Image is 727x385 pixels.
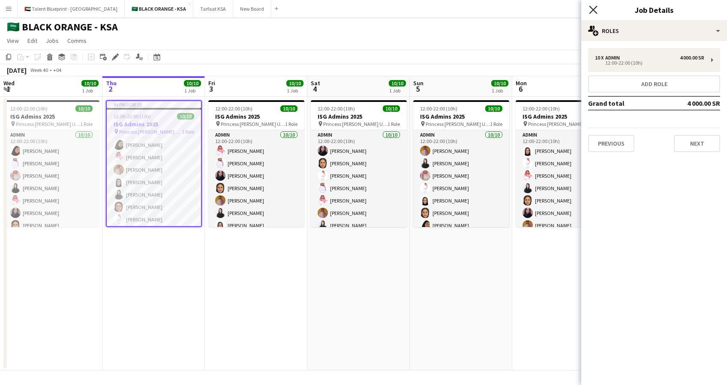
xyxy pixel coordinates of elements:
[318,105,355,112] span: 12:00-22:00 (10h)
[674,135,720,152] button: Next
[280,105,297,112] span: 10/10
[286,80,303,87] span: 10/10
[67,37,87,45] span: Comms
[3,130,99,271] app-card-role: Admin10/1012:00-22:00 (10h)[PERSON_NAME][PERSON_NAME][PERSON_NAME][PERSON_NAME][PERSON_NAME][PERS...
[182,128,194,135] span: 1 Role
[413,100,509,227] app-job-card: 12:00-22:00 (10h)10/10ISG Admins 2025 Princess [PERSON_NAME] University1 RoleAdmin10/1012:00-22:0...
[3,113,99,120] h3: ISG Admins 2025
[119,128,182,135] span: Princess [PERSON_NAME] University
[595,55,605,61] div: 10 x
[311,113,407,120] h3: ISG Admins 2025
[27,37,37,45] span: Edit
[588,96,666,110] td: Grand total
[311,79,320,87] span: Sat
[75,105,93,112] span: 10/10
[666,96,720,110] td: 4 000.00 SR
[208,100,304,227] app-job-card: 12:00-22:00 (10h)10/10ISG Admins 2025 Princess [PERSON_NAME] University1 RoleAdmin10/1012:00-22:0...
[106,79,117,87] span: Thu
[426,121,490,127] span: Princess [PERSON_NAME] University
[491,80,508,87] span: 10/10
[309,84,320,94] span: 4
[107,120,201,128] h3: ISG Admins 2025
[516,130,612,271] app-card-role: Admin9/1012:00-22:00 (10h)[PERSON_NAME][PERSON_NAME][PERSON_NAME][PERSON_NAME][PERSON_NAME][PERSO...
[215,105,252,112] span: 12:00-22:00 (10h)
[323,121,388,127] span: Princess [PERSON_NAME] University
[516,113,612,120] h3: ISG Admins 2025
[233,0,271,17] button: New Board
[490,121,502,127] span: 1 Role
[413,79,424,87] span: Sun
[208,113,304,120] h3: ISG Admins 2025
[516,79,527,87] span: Mon
[46,37,59,45] span: Jobs
[528,121,592,127] span: Princess [PERSON_NAME] University
[53,67,61,73] div: +04
[7,37,19,45] span: View
[208,79,215,87] span: Fri
[82,87,98,94] div: 1 Job
[311,100,407,227] app-job-card: 12:00-22:00 (10h)10/10ISG Admins 2025 Princess [PERSON_NAME] University1 RoleAdmin10/1012:00-22:0...
[16,121,80,127] span: Princess [PERSON_NAME] University
[285,121,297,127] span: 1 Role
[107,101,201,108] div: In progress
[581,4,727,15] h3: Job Details
[680,55,704,61] div: 4 000.00 SR
[413,113,509,120] h3: ISG Admins 2025
[492,87,508,94] div: 1 Job
[207,84,215,94] span: 3
[2,84,15,94] span: 1
[413,130,509,271] app-card-role: Admin10/1012:00-22:00 (10h)[PERSON_NAME][PERSON_NAME][PERSON_NAME][PERSON_NAME][PERSON_NAME][PERS...
[412,84,424,94] span: 5
[581,21,727,41] div: Roles
[221,121,285,127] span: Princess [PERSON_NAME] University
[588,135,634,152] button: Previous
[193,0,233,17] button: Tarfaat KSA
[514,84,527,94] span: 6
[588,75,720,93] button: Add role
[80,121,93,127] span: 1 Role
[208,130,304,271] app-card-role: Admin10/1012:00-22:00 (10h)[PERSON_NAME][PERSON_NAME][PERSON_NAME][PERSON_NAME][PERSON_NAME][PERS...
[523,105,560,112] span: 12:00-22:00 (10h)
[3,100,99,227] app-job-card: 12:00-22:00 (10h)10/10ISG Admins 2025 Princess [PERSON_NAME] University1 RoleAdmin10/1012:00-22:0...
[125,0,193,17] button: 🇸🇦 BLACK ORANGE - KSA
[388,121,400,127] span: 1 Role
[107,87,201,228] app-card-role: 12:00-22:00 (10h)[PERSON_NAME][PERSON_NAME][PERSON_NAME][PERSON_NAME][PERSON_NAME][PERSON_NAME][P...
[287,87,303,94] div: 1 Job
[64,35,90,46] a: Comms
[10,105,48,112] span: 12:00-22:00 (10h)
[184,87,201,94] div: 1 Job
[311,130,407,271] app-card-role: Admin10/1012:00-22:00 (10h)[PERSON_NAME][PERSON_NAME][PERSON_NAME][PERSON_NAME][PERSON_NAME][PERS...
[605,55,623,61] div: Admin
[106,100,202,227] app-job-card: In progress12:00-22:00 (10h)10/10ISG Admins 2025 Princess [PERSON_NAME] University1 Role12:00-22:...
[595,61,704,65] div: 12:00-22:00 (10h)
[7,66,27,75] div: [DATE]
[7,21,118,33] h1: 🇸🇦 BLACK ORANGE - KSA
[3,35,22,46] a: View
[24,35,41,46] a: Edit
[105,84,117,94] span: 2
[516,100,612,227] app-job-card: 12:00-22:00 (10h)9/10ISG Admins 2025 Princess [PERSON_NAME] University1 RoleAdmin9/1012:00-22:00 ...
[42,35,62,46] a: Jobs
[184,80,201,87] span: 10/10
[18,0,125,17] button: 🇦🇪 Talent Blueprint - [GEOGRAPHIC_DATA]
[420,105,457,112] span: 12:00-22:00 (10h)
[177,113,194,119] span: 10/10
[383,105,400,112] span: 10/10
[81,80,99,87] span: 10/10
[485,105,502,112] span: 10/10
[114,113,151,119] span: 12:00-22:00 (10h)
[389,87,406,94] div: 1 Job
[389,80,406,87] span: 10/10
[3,79,15,87] span: Wed
[28,67,50,73] span: Week 40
